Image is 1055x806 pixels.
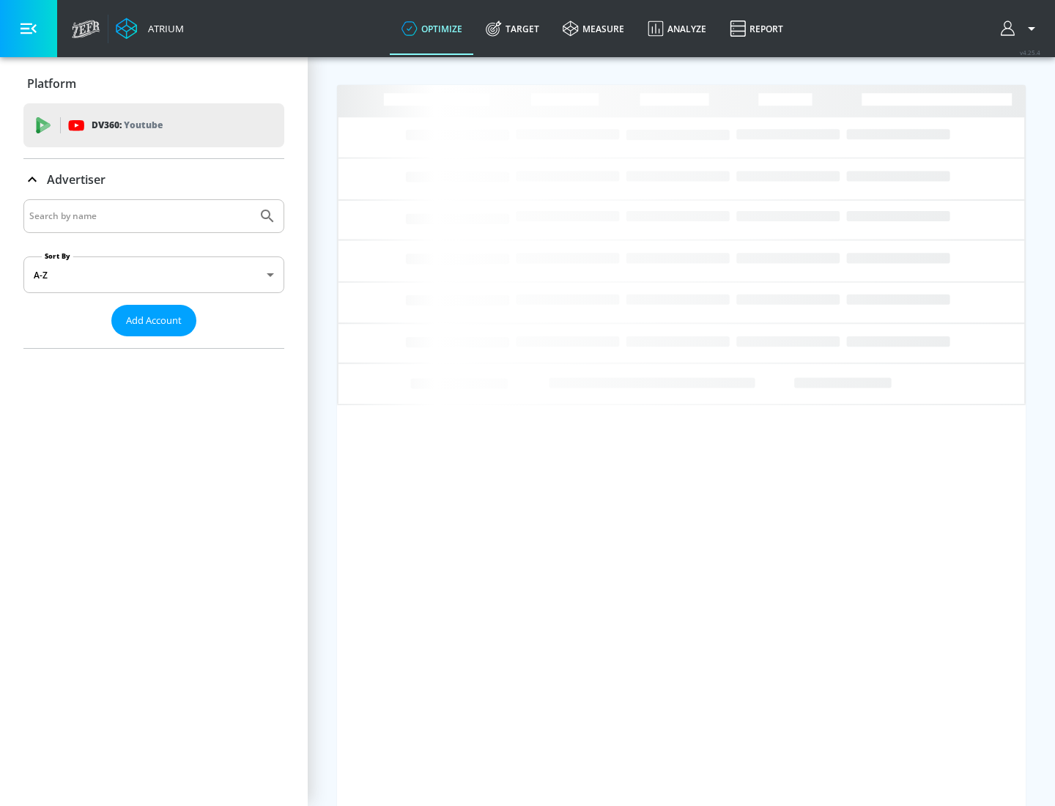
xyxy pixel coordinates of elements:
[23,159,284,200] div: Advertiser
[551,2,636,55] a: measure
[92,117,163,133] p: DV360:
[27,75,76,92] p: Platform
[23,103,284,147] div: DV360: Youtube
[111,305,196,336] button: Add Account
[474,2,551,55] a: Target
[23,63,284,104] div: Platform
[116,18,184,40] a: Atrium
[142,22,184,35] div: Atrium
[23,336,284,348] nav: list of Advertiser
[126,312,182,329] span: Add Account
[124,117,163,133] p: Youtube
[42,251,73,261] label: Sort By
[47,171,105,188] p: Advertiser
[1020,48,1040,56] span: v 4.25.4
[636,2,718,55] a: Analyze
[23,256,284,293] div: A-Z
[718,2,795,55] a: Report
[390,2,474,55] a: optimize
[29,207,251,226] input: Search by name
[23,199,284,348] div: Advertiser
